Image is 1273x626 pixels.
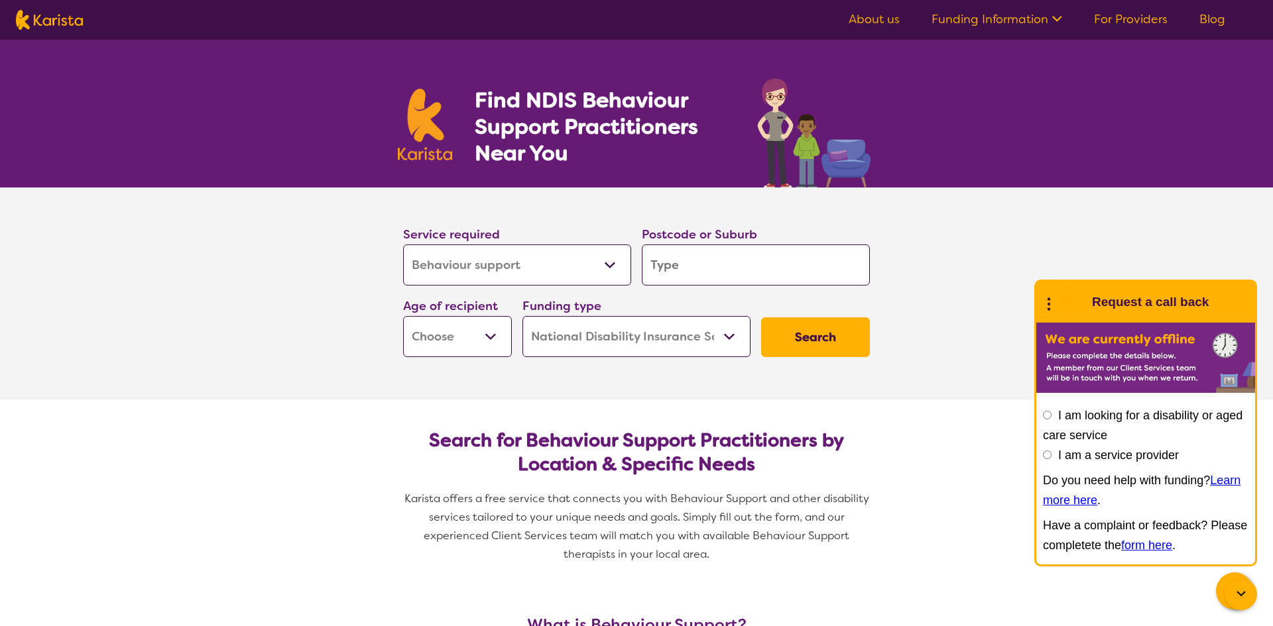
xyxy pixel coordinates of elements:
[1092,292,1209,312] h1: Request a call back
[1043,470,1248,510] p: Do you need help with funding? .
[398,490,875,564] p: Karista offers a free service that connects you with Behaviour Support and other disability servi...
[761,317,870,357] button: Search
[1058,448,1179,462] label: I am a service provider
[1216,572,1253,609] button: Channel Menu
[1043,515,1248,555] p: Have a complaint or feedback? Please completete the .
[754,72,875,187] img: behaviour-support
[1199,11,1225,27] a: Blog
[1043,409,1243,442] label: I am looking for a disability or aged care service
[642,227,757,242] label: Postcode or Suburb
[1058,289,1084,315] img: Karista
[849,11,900,27] a: About us
[1094,11,1168,27] a: For Providers
[475,87,731,166] h1: Find NDIS Behaviour Support Practitioners Near You
[642,244,870,286] input: Type
[1121,539,1172,552] a: form here
[398,89,452,160] img: Karista logo
[403,227,500,242] label: Service required
[403,298,498,314] label: Age of recipient
[1036,323,1255,393] img: Karista offline chat form to request call back
[932,11,1062,27] a: Funding Information
[16,10,83,30] img: Karista logo
[522,298,601,314] label: Funding type
[414,429,859,476] h2: Search for Behaviour Support Practitioners by Location & Specific Needs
